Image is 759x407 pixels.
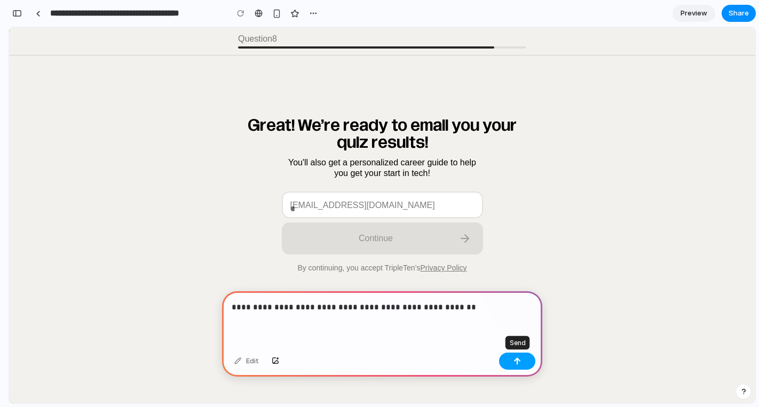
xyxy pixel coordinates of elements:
[722,5,756,22] button: Share
[681,8,707,19] span: Preview
[505,336,530,350] div: Send
[229,6,517,17] span: Question
[273,130,474,151] div: You'll also get a personalized career guide to help you get your start in tech!
[263,7,268,16] span: 8
[411,236,457,245] a: Privacy Policy
[221,90,526,151] div: Great! We’re ready to email you your quiz results!
[729,8,749,19] span: Share
[229,19,517,21] div: 88.88888888888889%
[673,5,715,22] a: Preview
[288,236,457,245] div: By continuing, you accept TripleTen’s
